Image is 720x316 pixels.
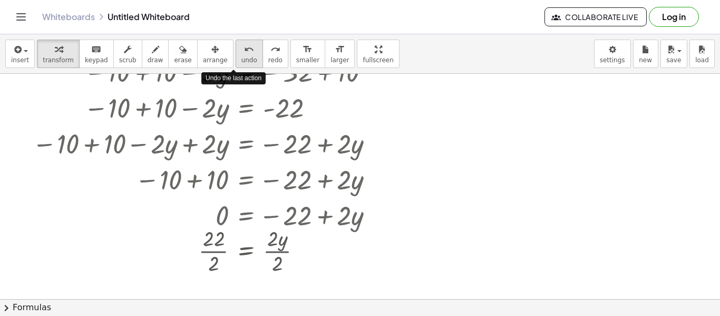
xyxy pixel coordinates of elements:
[13,8,30,25] button: Toggle navigation
[689,40,715,68] button: load
[303,43,313,56] i: format_size
[633,40,658,68] button: new
[363,56,393,64] span: fullscreen
[142,40,169,68] button: draw
[330,56,349,64] span: larger
[268,56,283,64] span: redo
[174,56,191,64] span: erase
[544,7,647,26] button: Collaborate Live
[244,43,254,56] i: undo
[43,56,74,64] span: transform
[594,40,631,68] button: settings
[85,56,108,64] span: keypad
[695,56,709,64] span: load
[119,56,137,64] span: scrub
[296,56,319,64] span: smaller
[241,56,257,64] span: undo
[325,40,355,68] button: format_sizelarger
[660,40,687,68] button: save
[91,43,101,56] i: keyboard
[148,56,163,64] span: draw
[5,40,35,68] button: insert
[270,43,280,56] i: redo
[357,40,399,68] button: fullscreen
[262,40,288,68] button: redoredo
[79,40,114,68] button: keyboardkeypad
[553,12,638,22] span: Collaborate Live
[37,40,80,68] button: transform
[236,40,263,68] button: undoundo
[639,56,652,64] span: new
[600,56,625,64] span: settings
[42,12,95,22] a: Whiteboards
[649,7,699,27] button: Log in
[335,43,345,56] i: format_size
[201,72,266,84] div: Undo the last action
[666,56,681,64] span: save
[290,40,325,68] button: format_sizesmaller
[197,40,233,68] button: arrange
[11,56,29,64] span: insert
[168,40,197,68] button: erase
[113,40,142,68] button: scrub
[203,56,228,64] span: arrange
